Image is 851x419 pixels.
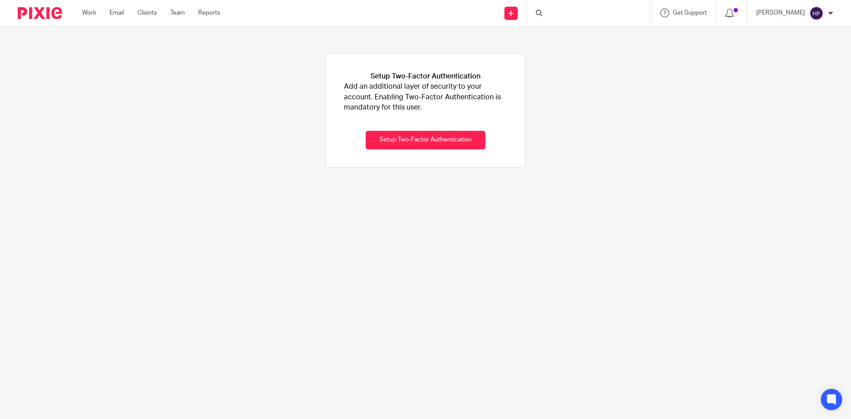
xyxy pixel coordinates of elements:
[371,71,480,82] h1: Setup Two-Factor Authentication
[82,8,96,17] a: Work
[109,8,124,17] a: Email
[137,8,157,17] a: Clients
[18,7,62,19] img: Pixie
[809,6,824,20] img: svg%3E
[344,82,507,113] p: Add an additional layer of security to your account. Enabling Two-Factor Authentication is mandat...
[673,10,707,16] span: Get Support
[170,8,185,17] a: Team
[366,131,485,150] button: Setup Two-Factor Authentication
[198,8,220,17] a: Reports
[756,8,805,17] p: [PERSON_NAME]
